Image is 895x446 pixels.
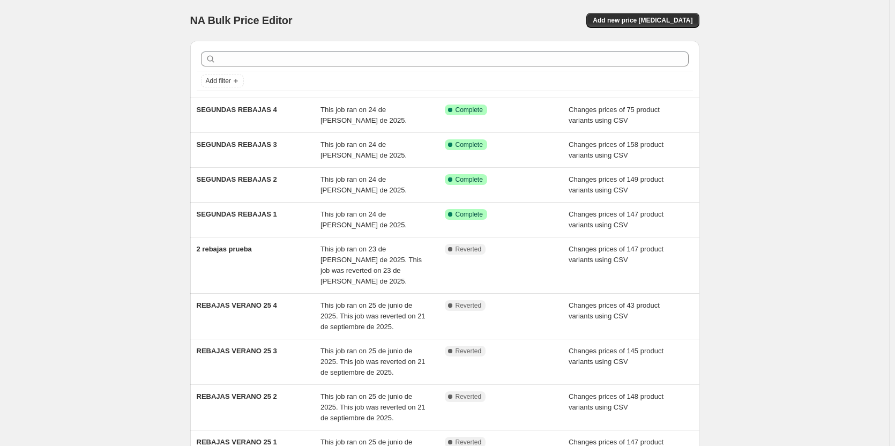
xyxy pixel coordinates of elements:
span: Reverted [456,301,482,310]
span: SEGUNDAS REBAJAS 3 [197,140,277,148]
span: Complete [456,106,483,114]
span: 2 rebajas prueba [197,245,252,253]
button: Add filter [201,75,244,87]
span: NA Bulk Price Editor [190,14,293,26]
span: SEGUNDAS REBAJAS 4 [197,106,277,114]
span: This job ran on 24 de [PERSON_NAME] de 2025. [320,106,407,124]
span: Changes prices of 147 product variants using CSV [569,210,663,229]
span: REBAJAS VERANO 25 4 [197,301,277,309]
span: Changes prices of 147 product variants using CSV [569,245,663,264]
span: Changes prices of 158 product variants using CSV [569,140,663,159]
span: Reverted [456,245,482,254]
button: Add new price [MEDICAL_DATA] [586,13,699,28]
span: Changes prices of 145 product variants using CSV [569,347,663,366]
span: This job ran on 24 de [PERSON_NAME] de 2025. [320,175,407,194]
span: This job ran on 23 de [PERSON_NAME] de 2025. This job was reverted on 23 de [PERSON_NAME] de 2025. [320,245,422,285]
span: Complete [456,210,483,219]
span: This job ran on 24 de [PERSON_NAME] de 2025. [320,140,407,159]
span: REBAJAS VERANO 25 3 [197,347,277,355]
span: Add new price [MEDICAL_DATA] [593,16,692,25]
span: Add filter [206,77,231,85]
span: This job ran on 25 de junio de 2025. This job was reverted on 21 de septiembre de 2025. [320,347,426,376]
span: REBAJAS VERANO 25 1 [197,438,277,446]
span: SEGUNDAS REBAJAS 1 [197,210,277,218]
span: This job ran on 24 de [PERSON_NAME] de 2025. [320,210,407,229]
span: This job ran on 25 de junio de 2025. This job was reverted on 21 de septiembre de 2025. [320,301,426,331]
span: REBAJAS VERANO 25 2 [197,392,277,400]
span: Changes prices of 43 product variants using CSV [569,301,660,320]
span: Complete [456,175,483,184]
span: SEGUNDAS REBAJAS 2 [197,175,277,183]
span: Changes prices of 149 product variants using CSV [569,175,663,194]
span: Reverted [456,392,482,401]
span: Changes prices of 148 product variants using CSV [569,392,663,411]
span: Complete [456,140,483,149]
span: Reverted [456,347,482,355]
span: Changes prices of 75 product variants using CSV [569,106,660,124]
span: This job ran on 25 de junio de 2025. This job was reverted on 21 de septiembre de 2025. [320,392,426,422]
